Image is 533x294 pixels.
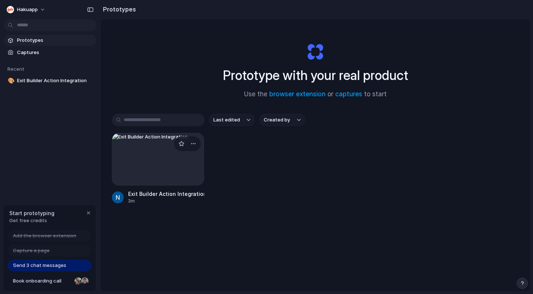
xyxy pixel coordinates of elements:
span: Capture a page [13,247,50,254]
span: Captures [17,49,93,56]
a: browser extension [269,90,326,98]
span: Get free credits [9,217,54,224]
button: Last edited [209,114,255,126]
a: Exit Builder Action IntegrationExit Builder Action Integration3m [112,133,204,204]
a: Book onboarding call [8,275,91,287]
span: Book onboarding call [13,277,71,285]
div: Exit Builder Action Integration [128,190,204,198]
span: Exit Builder Action Integration [17,77,93,84]
span: Prototypes [17,37,93,44]
span: Hakuapp [17,6,38,13]
span: Last edited [213,116,240,124]
div: Christian Iacullo [80,277,89,285]
a: Prototypes [4,35,96,46]
div: Nicole Kubica [74,277,83,285]
button: Created by [259,114,305,126]
span: Recent [7,66,24,72]
span: Use the or to start [244,90,387,99]
h2: Prototypes [100,5,136,14]
h1: Prototype with your real product [223,66,408,85]
a: Captures [4,47,96,58]
div: 3m [128,198,204,204]
div: 🎨 [8,77,13,85]
span: Add the browser extension [13,232,76,240]
span: Send 3 chat messages [13,262,66,269]
a: captures [335,90,362,98]
button: Hakuapp [4,4,49,16]
button: 🎨 [7,77,14,84]
a: 🎨Exit Builder Action Integration [4,75,96,86]
span: Created by [264,116,290,124]
span: Start prototyping [9,209,54,217]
